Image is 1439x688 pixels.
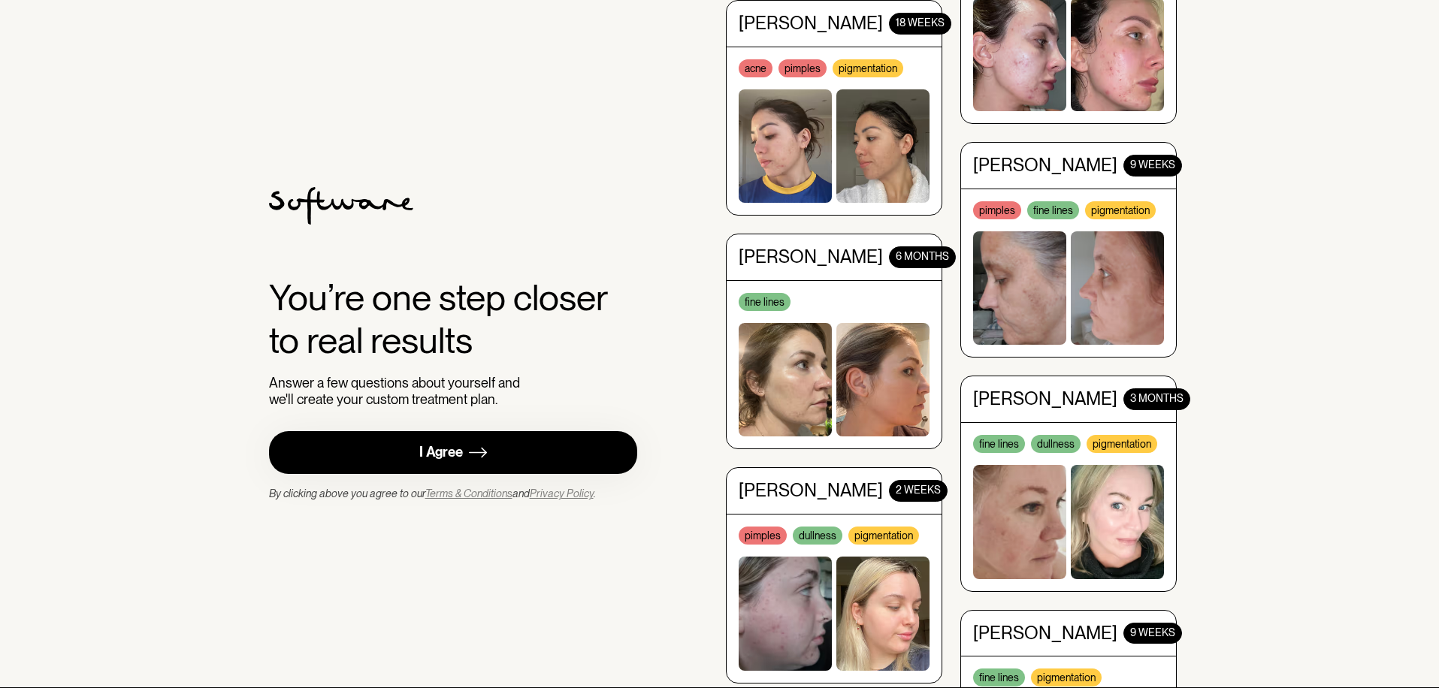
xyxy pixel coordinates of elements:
[973,614,1117,635] div: [PERSON_NAME]
[793,518,842,536] div: dullness
[419,444,463,461] div: I Agree
[739,472,883,493] div: [PERSON_NAME]
[269,276,638,363] div: You’re one step closer to real results
[833,50,903,68] div: pigmentation
[739,50,772,68] div: acne
[973,380,1117,402] div: [PERSON_NAME]
[848,518,919,536] div: pigmentation
[973,427,1025,445] div: fine lines
[1027,193,1079,211] div: fine lines
[1031,427,1081,445] div: dullness
[269,431,638,474] a: I Agree
[1123,380,1190,402] div: 3 MONTHS
[425,487,512,499] a: Terms & Conditions
[739,238,883,260] div: [PERSON_NAME]
[1087,427,1157,445] div: pigmentation
[1031,660,1102,678] div: pigmentation
[889,238,956,260] div: 6 months
[530,487,594,499] a: Privacy Policy
[739,5,883,26] div: [PERSON_NAME]
[1085,193,1156,211] div: pigmentation
[973,660,1025,678] div: fine lines
[889,472,948,493] div: 2 WEEKS
[739,285,791,303] div: fine lines
[1123,614,1182,635] div: 9 WEEKS
[973,146,1117,168] div: [PERSON_NAME]
[739,518,787,536] div: pimples
[973,193,1021,211] div: pimples
[778,50,827,68] div: pimples
[269,375,527,407] div: Answer a few questions about yourself and we'll create your custom treatment plan.
[269,486,596,501] div: By clicking above you agree to our and .
[1123,146,1182,168] div: 9 WEEKS
[889,5,951,26] div: 18 WEEKS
